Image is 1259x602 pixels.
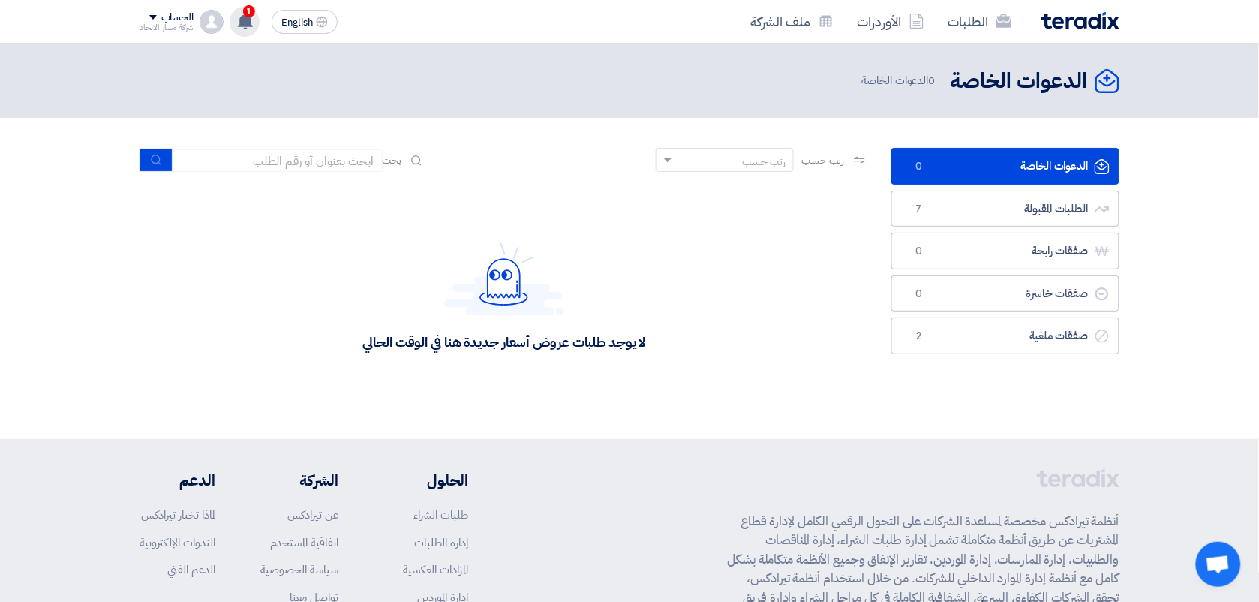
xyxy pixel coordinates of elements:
span: 7 [910,202,928,217]
a: ملف الشركة [739,4,846,39]
span: English [281,17,313,28]
a: الدعم الفني [168,561,216,578]
li: الدعم [140,469,216,492]
a: دردشة مفتوحة [1196,542,1241,587]
a: الندوات الإلكترونية [140,534,216,551]
a: سياسة الخصوصية [260,561,338,578]
button: English [272,10,338,34]
span: 0 [910,287,928,302]
input: ابحث بعنوان أو رقم الطلب [173,149,383,172]
div: رتب حسب [742,154,786,170]
li: الشركة [260,469,338,492]
a: الدعوات الخاصة0 [891,148,1119,185]
a: صفقات ملغية2 [891,318,1119,354]
a: صفقات خاسرة0 [891,275,1119,312]
h2: الدعوات الخاصة [951,67,1088,96]
a: اتفاقية المستخدم [270,534,338,551]
a: طلبات الشراء [413,507,468,523]
span: 1 [243,5,255,17]
span: 0 [910,159,928,174]
span: 0 [929,72,936,89]
a: لماذا تختار تيرادكس [142,507,216,523]
img: profile_test.png [200,10,224,34]
span: بحث [383,152,402,168]
span: الدعوات الخاصة [862,72,939,89]
a: عن تيرادكس [287,507,338,523]
span: 0 [910,244,928,259]
a: المزادات العكسية [403,561,468,578]
a: الطلبات المقبولة7 [891,191,1119,227]
a: إدارة الطلبات [414,534,468,551]
a: الطلبات [936,4,1023,39]
a: الأوردرات [846,4,936,39]
img: Hello [444,242,564,315]
div: الحساب [161,11,194,24]
img: Teradix logo [1041,12,1119,29]
a: صفقات رابحة0 [891,233,1119,269]
div: شركة مسار الاتحاد [140,23,194,32]
span: 2 [910,329,928,344]
span: رتب حسب [801,152,844,168]
li: الحلول [383,469,468,492]
div: لا يوجد طلبات عروض أسعار جديدة هنا في الوقت الحالي [362,333,645,351]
